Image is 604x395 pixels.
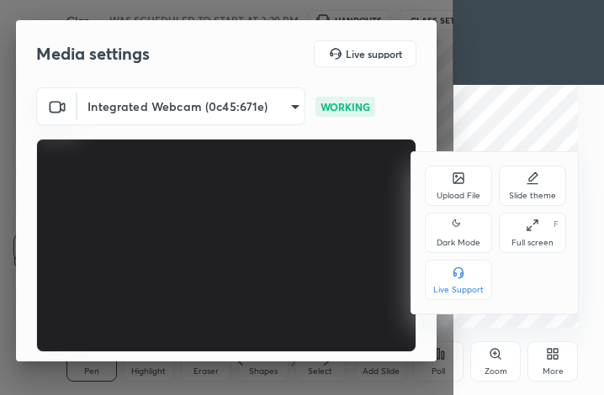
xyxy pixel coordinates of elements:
[509,192,556,200] div: Slide theme
[437,192,480,200] div: Upload File
[511,239,554,247] div: Full screen
[433,286,484,294] div: Live Support
[437,239,480,247] div: Dark Mode
[554,220,559,229] div: F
